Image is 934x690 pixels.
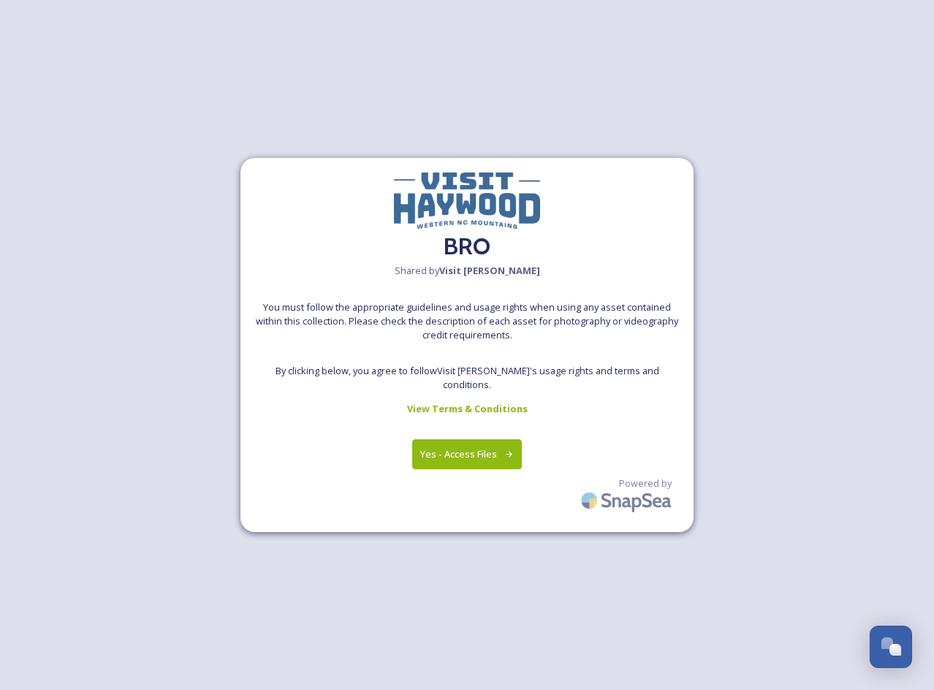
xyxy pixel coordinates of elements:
span: You must follow the appropriate guidelines and usage rights when using any asset contained within... [255,300,679,343]
a: View Terms & Conditions [407,400,528,417]
span: Shared by [395,264,540,278]
strong: Visit [PERSON_NAME] [439,264,540,277]
h2: BRO [444,229,490,264]
button: Open Chat [870,626,912,668]
img: SnapSea Logo [577,483,679,517]
button: Yes - Access Files [412,439,522,469]
strong: View Terms & Conditions [407,402,528,415]
span: Powered by [619,477,672,490]
img: visit-haywood-logo-white_120-wnc_mountain-blue-3292264819-e1727106323371.png [394,172,540,229]
span: By clicking below, you agree to follow Visit [PERSON_NAME] 's usage rights and terms and conditions. [255,364,679,392]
